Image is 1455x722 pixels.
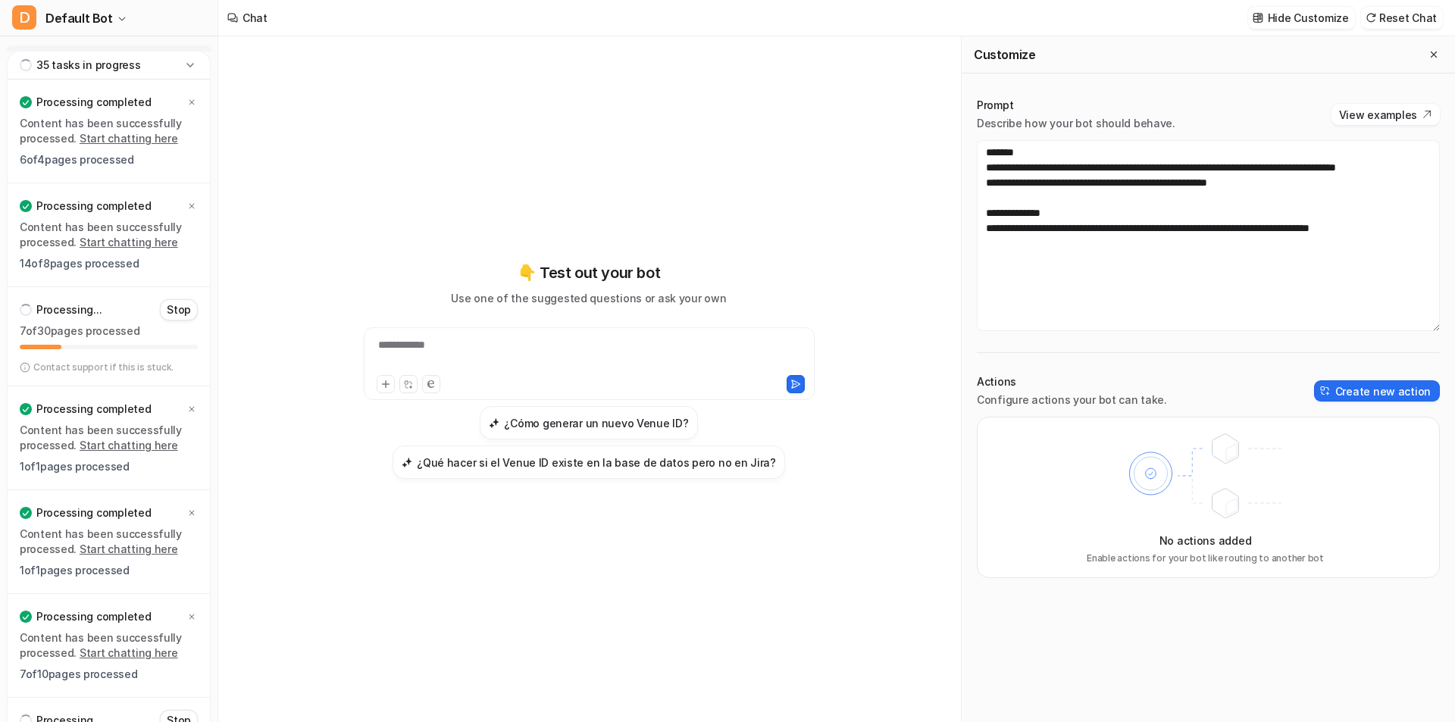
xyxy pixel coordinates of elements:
[977,98,1175,113] p: Prompt
[402,457,412,468] img: ¿Qué hacer si el Venue ID existe en la base de datos pero no en Jira?
[36,95,151,110] p: Processing completed
[20,220,198,250] p: Content has been successfully processed.
[417,455,776,470] h3: ¿Qué hacer si el Venue ID existe en la base de datos pero no en Jira?
[242,10,268,26] div: Chat
[167,302,191,317] p: Stop
[20,563,198,578] p: 1 of 1 pages processed
[80,646,178,659] a: Start chatting here
[80,236,178,248] a: Start chatting here
[36,302,102,317] p: Processing...
[1361,7,1443,29] button: Reset Chat
[504,415,688,431] h3: ¿Cómo generar un nuevo Venue ID?
[977,392,1167,408] p: Configure actions your bot can take.
[489,417,499,429] img: ¿Cómo generar un nuevo Venue ID?
[1159,533,1252,549] p: No actions added
[6,45,211,67] a: Chat
[33,361,174,374] p: Contact support if this is stuck.
[1331,104,1440,125] button: View examples
[1268,10,1349,26] p: Hide Customize
[1314,380,1440,402] button: Create new action
[977,116,1175,131] p: Describe how your bot should behave.
[1366,12,1376,23] img: reset
[80,439,178,452] a: Start chatting here
[20,256,198,271] p: 14 of 8 pages processed
[12,5,36,30] span: D
[36,198,151,214] p: Processing completed
[1253,12,1263,23] img: customize
[36,58,140,73] p: 35 tasks in progress
[1248,7,1355,29] button: Hide Customize
[20,459,198,474] p: 1 of 1 pages processed
[977,374,1167,389] p: Actions
[20,152,198,167] p: 6 of 4 pages processed
[45,8,113,29] span: Default Bot
[36,505,151,520] p: Processing completed
[20,630,198,661] p: Content has been successfully processed.
[451,290,726,306] p: Use one of the suggested questions or ask your own
[20,667,198,682] p: 7 of 10 pages processed
[20,423,198,453] p: Content has been successfully processed.
[36,402,151,417] p: Processing completed
[80,542,178,555] a: Start chatting here
[160,299,198,320] button: Stop
[1425,45,1443,64] button: Close flyout
[20,527,198,557] p: Content has been successfully processed.
[518,261,660,284] p: 👇 Test out your bot
[974,47,1035,62] h2: Customize
[80,132,178,145] a: Start chatting here
[36,609,151,624] p: Processing completed
[1087,552,1324,565] p: Enable actions for your bot like routing to another bot
[20,116,198,146] p: Content has been successfully processed.
[1320,386,1331,396] img: create-action-icon.svg
[20,323,198,339] p: 7 of 30 pages processed
[393,445,785,479] button: ¿Qué hacer si el Venue ID existe en la base de datos pero no en Jira?¿Qué hacer si el Venue ID ex...
[480,406,697,439] button: ¿Cómo generar un nuevo Venue ID?¿Cómo generar un nuevo Venue ID?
